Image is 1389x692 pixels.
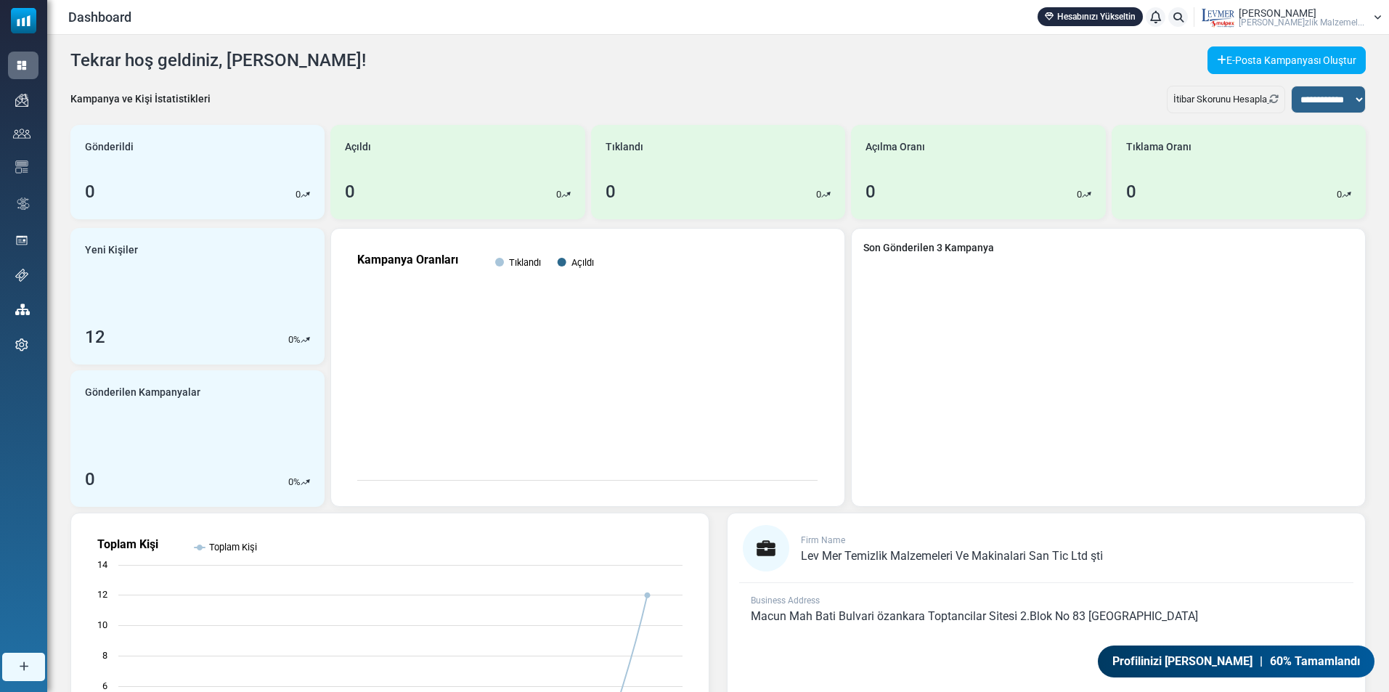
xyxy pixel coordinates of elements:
img: support-icon.svg [15,269,28,282]
span: Lev Mer Temi̇zli̇k Malzemeleri̇ Ve Maki̇nalari San Ti̇c Ltd şti̇ [801,549,1103,563]
text: 10 [97,619,107,630]
img: dashboard-icon-active.svg [15,59,28,72]
a: Lev Mer Temi̇zli̇k Malzemeleri̇ Ve Maki̇nalari San Ti̇c Ltd şti̇ [801,550,1103,562]
img: workflow.svg [15,195,31,212]
text: Toplam Kişi [97,537,158,551]
img: settings-icon.svg [15,338,28,351]
p: 0 [816,187,821,202]
div: 0 [865,179,876,205]
text: Toplam Kişi [209,542,257,553]
div: % [288,333,310,347]
span: Profilinizi [PERSON_NAME] [1106,652,1253,670]
p: 0 [1337,187,1342,202]
text: 8 [102,650,107,661]
a: E-Posta Kampanyası Oluştur [1207,46,1366,74]
a: Profilinizi [PERSON_NAME] | 60% Tamamlandı [1091,645,1381,678]
div: 0 [1126,179,1136,205]
span: Firm Name [801,535,845,545]
img: User Logo [1199,7,1235,28]
span: Business Address [751,595,820,606]
a: Hesabınızı Yükseltin [1038,7,1143,26]
span: Tıklandı [606,139,643,155]
div: İtibar Skorunu Hesapla [1167,86,1285,113]
span: [PERSON_NAME] [1239,8,1316,18]
img: landing_pages.svg [15,234,28,247]
span: Tıklama Oranı [1126,139,1192,155]
div: 0 [85,466,95,492]
h4: Tekrar hoş geldiniz, [PERSON_NAME]! [70,50,366,71]
text: 14 [97,559,107,570]
span: Dashboard [68,7,131,27]
span: Açılma Oranı [865,139,925,155]
p: 0 [1077,187,1082,202]
a: Son Gönderilen 3 Kampanya [863,240,1353,256]
p: 0 [288,333,293,347]
p: 0 [556,187,561,202]
span: Macun Mah Bati Bulvari özankara Toptancilar Si̇tesi̇ 2.Blok No 83 [GEOGRAPHIC_DATA] [751,609,1198,623]
img: contacts-icon.svg [13,129,30,139]
span: [PERSON_NAME]zli̇k Malzemel... [1239,18,1364,27]
p: 0 [296,187,301,202]
div: % [288,475,310,489]
img: campaigns-icon.png [15,94,28,107]
text: Açıldı [571,257,594,268]
svg: Kampanya Oranları [343,240,832,494]
span: Açıldı [345,139,371,155]
img: email-templates-icon.svg [15,160,28,174]
div: Kampanya ve Kişi İstatistikleri [70,91,211,107]
img: mailsoftly_icon_blue_white.svg [11,8,36,33]
span: Gönderilen Kampanyalar [85,385,200,400]
a: User Logo [PERSON_NAME] [PERSON_NAME]zli̇k Malzemel... [1199,7,1382,28]
div: 0 [345,179,355,205]
div: 0 [606,179,616,205]
span: Gönderildi [85,139,134,155]
div: 12 [85,324,105,350]
span: 60% Tamamlandı [1271,652,1366,670]
text: 6 [102,680,107,691]
div: 0 [85,179,95,205]
span: | [1261,652,1264,670]
text: Kampanya Oranları [357,253,458,266]
span: Yeni Kişiler [85,243,138,258]
text: Tıklandı [509,257,541,268]
text: 12 [97,589,107,600]
p: 0 [288,475,293,489]
a: Refresh Stats [1267,94,1279,105]
a: Yeni Kişiler 12 0% [70,228,325,365]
